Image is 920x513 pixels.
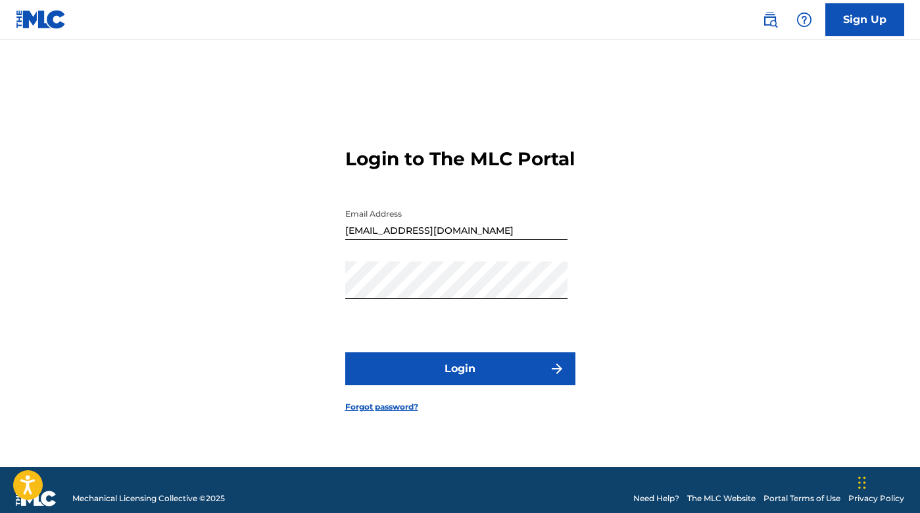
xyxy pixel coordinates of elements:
img: f7272a7cc735f4ea7f67.svg [549,361,565,377]
a: Public Search [757,7,783,33]
img: logo [16,491,57,506]
img: MLC Logo [16,10,66,29]
img: search [762,12,778,28]
img: help [796,12,812,28]
a: Sign Up [825,3,904,36]
a: Forgot password? [345,401,418,413]
a: Need Help? [633,493,679,504]
a: The MLC Website [687,493,756,504]
div: Help [791,7,817,33]
div: Drag [858,463,866,502]
iframe: Chat Widget [854,450,920,513]
a: Privacy Policy [848,493,904,504]
h3: Login to The MLC Portal [345,148,575,171]
span: Mechanical Licensing Collective © 2025 [72,493,225,504]
button: Login [345,352,575,385]
a: Portal Terms of Use [763,493,840,504]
